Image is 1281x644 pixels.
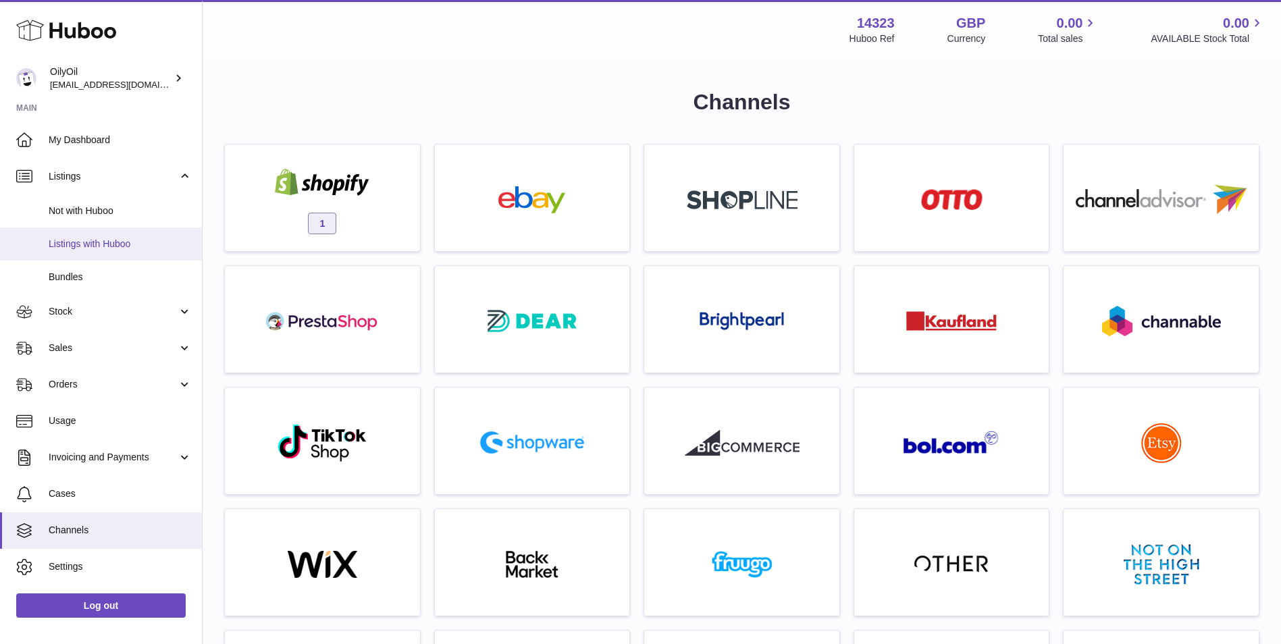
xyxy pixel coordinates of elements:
[49,451,178,464] span: Invoicing and Payments
[224,88,1259,117] h1: Channels
[700,312,784,331] img: roseta-brightpearl
[475,551,590,578] img: backmarket
[1070,516,1252,609] a: notonthehighstreet
[651,151,833,244] a: roseta-shopline
[651,394,833,487] a: roseta-bigcommerce
[49,305,178,318] span: Stock
[861,394,1043,487] a: roseta-bol
[904,431,999,454] img: roseta-bol
[442,394,623,487] a: roseta-shopware
[49,238,192,250] span: Listings with Huboo
[685,429,800,456] img: roseta-bigcommerce
[1102,306,1221,336] img: roseta-channable
[857,14,895,32] strong: 14323
[947,32,986,45] div: Currency
[49,342,178,354] span: Sales
[232,273,413,366] a: roseta-prestashop
[861,151,1043,244] a: roseta-otto
[861,273,1043,366] a: roseta-kaufland
[49,487,192,500] span: Cases
[956,14,985,32] strong: GBP
[914,554,989,574] img: other
[849,32,895,45] div: Huboo Ref
[49,271,192,284] span: Bundles
[483,306,581,336] img: roseta-dear
[1223,14,1249,32] span: 0.00
[921,189,983,210] img: roseta-otto
[1124,544,1199,585] img: notonthehighstreet
[685,551,800,578] img: fruugo
[687,190,798,209] img: roseta-shopline
[265,169,380,196] img: shopify
[475,186,590,213] img: ebay
[475,426,590,459] img: roseta-shopware
[49,560,192,573] span: Settings
[1076,185,1247,214] img: roseta-channel-advisor
[49,205,192,217] span: Not with Huboo
[16,68,36,88] img: internalAdmin-14323@internal.huboo.com
[1151,32,1265,45] span: AVAILABLE Stock Total
[49,134,192,146] span: My Dashboard
[16,593,186,618] a: Log out
[1038,32,1098,45] span: Total sales
[861,516,1043,609] a: other
[1151,14,1265,45] a: 0.00 AVAILABLE Stock Total
[49,524,192,537] span: Channels
[265,551,380,578] img: wix
[308,213,336,234] span: 1
[906,311,997,331] img: roseta-kaufland
[232,394,413,487] a: roseta-tiktokshop
[1070,273,1252,366] a: roseta-channable
[1057,14,1083,32] span: 0.00
[1141,423,1182,463] img: roseta-etsy
[277,423,368,462] img: roseta-tiktokshop
[265,308,380,335] img: roseta-prestashop
[1070,151,1252,244] a: roseta-channel-advisor
[1070,394,1252,487] a: roseta-etsy
[442,516,623,609] a: backmarket
[442,273,623,366] a: roseta-dear
[50,79,199,90] span: [EMAIL_ADDRESS][DOMAIN_NAME]
[49,378,178,391] span: Orders
[49,170,178,183] span: Listings
[50,65,172,91] div: OilyOil
[651,273,833,366] a: roseta-brightpearl
[232,151,413,244] a: shopify 1
[1038,14,1098,45] a: 0.00 Total sales
[49,414,192,427] span: Usage
[651,516,833,609] a: fruugo
[442,151,623,244] a: ebay
[232,516,413,609] a: wix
